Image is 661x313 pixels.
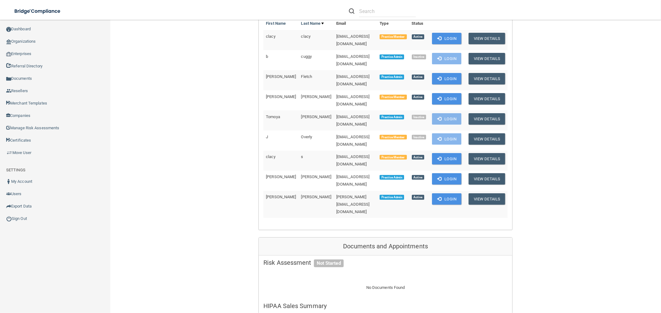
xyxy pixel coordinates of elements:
[9,5,66,18] img: bridge_compliance_login_screen.278c3ca4.svg
[359,6,416,17] input: Search
[380,195,404,200] span: Practice Admin
[301,195,331,199] span: [PERSON_NAME]
[6,39,11,44] img: organization-icon.f8decf85.png
[412,175,424,180] span: Active
[6,150,12,156] img: briefcase.64adab9b.png
[336,195,370,214] span: [PERSON_NAME][EMAIL_ADDRESS][DOMAIN_NAME]
[259,277,512,299] div: No Documents Found
[469,133,505,145] button: View Details
[380,155,407,160] span: Practice Member
[301,135,312,139] span: Overly
[6,27,11,32] img: ic_dashboard_dark.d01f4a41.png
[6,166,25,174] label: SETTINGS
[301,74,312,79] span: Fletch
[336,34,370,46] span: [EMAIL_ADDRESS][DOMAIN_NAME]
[380,75,404,79] span: Practice Admin
[266,114,280,119] span: Tomoya
[336,135,370,147] span: [EMAIL_ADDRESS][DOMAIN_NAME]
[380,34,407,39] span: Practice Member
[469,153,505,165] button: View Details
[266,195,296,199] span: [PERSON_NAME]
[301,114,331,119] span: [PERSON_NAME]
[266,174,296,179] span: [PERSON_NAME]
[263,259,508,266] h5: Risk Assessment
[432,193,461,205] button: Login
[266,74,296,79] span: [PERSON_NAME]
[6,216,12,221] img: ic_power_dark.7ecde6b1.png
[412,54,426,59] span: Inactive
[412,195,424,200] span: Active
[432,173,461,185] button: Login
[301,154,303,159] span: s
[266,34,275,39] span: clacy
[301,94,331,99] span: [PERSON_NAME]
[469,33,505,44] button: View Details
[336,74,370,86] span: [EMAIL_ADDRESS][DOMAIN_NAME]
[259,238,512,255] div: Documents and Appointments
[266,94,296,99] span: [PERSON_NAME]
[336,54,370,66] span: [EMAIL_ADDRESS][DOMAIN_NAME]
[412,135,426,140] span: Inactive
[432,153,461,165] button: Login
[336,154,370,166] span: [EMAIL_ADDRESS][DOMAIN_NAME]
[6,52,11,56] img: enterprise.0d942306.png
[432,113,461,125] button: Login
[6,191,11,196] img: icon-users.e205127d.png
[336,174,370,187] span: [EMAIL_ADDRESS][DOMAIN_NAME]
[432,93,461,105] button: Login
[266,20,286,27] a: First Name
[301,54,312,59] span: cuggy
[412,95,424,100] span: Active
[469,73,505,84] button: View Details
[412,34,424,39] span: Active
[412,75,424,79] span: Active
[630,270,654,294] iframe: Drift Widget Chat Controller
[380,175,404,180] span: Practice Admin
[380,115,404,120] span: Practice Admin
[432,53,461,64] button: Login
[266,54,268,59] span: b
[6,204,11,209] img: icon-export.b9366987.png
[469,53,505,64] button: View Details
[263,302,508,309] h5: HIPAA Sales Summary
[469,173,505,185] button: View Details
[380,54,404,59] span: Practice Admin
[469,93,505,105] button: View Details
[469,193,505,205] button: View Details
[301,34,311,39] span: clacy
[412,155,424,160] span: Active
[6,76,11,81] img: icon-documents.8dae5593.png
[336,94,370,106] span: [EMAIL_ADDRESS][DOMAIN_NAME]
[469,113,505,125] button: View Details
[6,88,11,93] img: ic_reseller.de258add.png
[336,114,370,126] span: [EMAIL_ADDRESS][DOMAIN_NAME]
[349,8,355,14] img: ic-search.3b580494.png
[432,133,461,145] button: Login
[301,174,331,179] span: [PERSON_NAME]
[432,33,461,44] button: Login
[412,115,426,120] span: Inactive
[266,154,275,159] span: clacy
[432,73,461,84] button: Login
[266,135,268,139] span: J
[6,179,11,184] img: ic_user_dark.df1a06c3.png
[380,95,407,100] span: Practice Member
[380,135,407,140] span: Practice Member
[301,20,324,27] a: Last Name
[314,259,344,268] span: Not Started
